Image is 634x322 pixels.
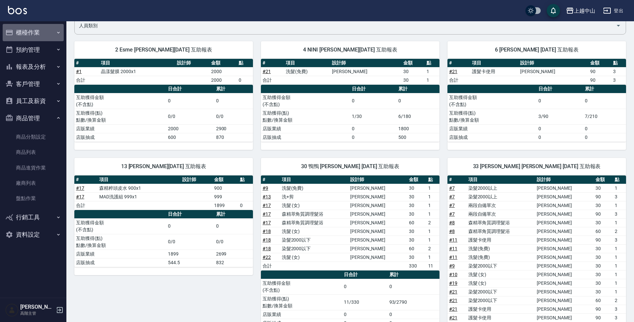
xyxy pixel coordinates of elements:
[467,218,535,227] td: 森精萃角質調理髮浴
[589,67,611,76] td: 90
[261,93,350,109] td: 互助獲得金額 (不含點)
[74,59,99,67] th: #
[407,210,427,218] td: 30
[449,220,455,225] a: #8
[583,133,626,142] td: 0
[261,310,342,319] td: 店販業績
[427,201,439,210] td: 1
[269,163,432,170] span: 30 鴨鴨 [PERSON_NAME] [DATE] 互助報表
[594,270,613,279] td: 30
[402,76,425,84] td: 30
[388,294,439,310] td: 93/2790
[594,184,613,192] td: 30
[613,287,626,296] td: 1
[467,270,535,279] td: 洗髮 (女)
[261,175,280,184] th: #
[594,296,613,305] td: 60
[407,236,427,244] td: 30
[467,192,535,201] td: 染髮2000以上
[535,192,594,201] td: [PERSON_NAME]
[74,210,253,267] table: a dense table
[82,47,245,53] span: 2 Esme [PERSON_NAME][DATE] 互助報表
[470,67,518,76] td: 護髮卡使用
[280,201,349,210] td: 洗髮 (女)
[212,201,238,210] td: 1899
[261,109,350,124] td: 互助獲得(點) 點數/換算金額
[74,93,166,109] td: 互助獲得金額 (不含點)
[613,20,624,31] button: Open
[261,279,342,294] td: 互助獲得金額 (不含點)
[280,184,349,192] td: 洗髮(免費)
[535,184,594,192] td: [PERSON_NAME]
[447,109,537,124] td: 互助獲得(點) 點數/換算金額
[427,262,439,270] td: 11
[613,218,626,227] td: 1
[3,160,64,175] a: 商品進貨作業
[74,201,98,210] td: 合計
[535,175,594,184] th: 設計師
[613,296,626,305] td: 2
[284,67,331,76] td: 洗髮(免費)
[261,124,350,133] td: 店販業績
[594,218,613,227] td: 30
[467,313,535,322] td: 護髮卡使用
[212,192,238,201] td: 999
[449,315,457,320] a: #21
[166,85,214,93] th: 日合計
[166,93,214,109] td: 0
[449,263,455,268] a: #9
[407,201,427,210] td: 30
[407,253,427,262] td: 30
[263,237,271,243] a: #18
[261,133,350,142] td: 店販抽成
[535,296,594,305] td: [PERSON_NAME]
[613,244,626,253] td: 1
[209,76,237,84] td: 2000
[594,262,613,270] td: 30
[535,227,594,236] td: [PERSON_NAME]
[349,175,407,184] th: 設計師
[3,24,64,41] button: 櫃檯作業
[280,175,349,184] th: 項目
[209,59,237,67] th: 金額
[613,227,626,236] td: 2
[214,210,253,219] th: 累計
[574,7,595,15] div: 上越中山
[427,244,439,253] td: 2
[535,244,594,253] td: [PERSON_NAME]
[166,210,214,219] th: 日合計
[342,294,388,310] td: 11/330
[427,218,439,227] td: 2
[535,253,594,262] td: [PERSON_NAME]
[3,58,64,75] button: 報表及分析
[280,253,349,262] td: 洗髮 (女)
[74,109,166,124] td: 互助獲得(點) 點數/換算金額
[425,59,439,67] th: 點
[166,250,214,258] td: 1899
[76,185,84,191] a: #17
[427,253,439,262] td: 1
[74,175,98,184] th: #
[427,192,439,201] td: 1
[613,279,626,287] td: 1
[589,76,611,84] td: 90
[280,192,349,201] td: 洗+剪
[284,59,331,67] th: 項目
[209,67,237,76] td: 2000
[280,236,349,244] td: 染髮2000以下
[407,218,427,227] td: 60
[467,236,535,244] td: 護髮卡使用
[447,133,537,142] td: 店販抽成
[425,76,439,84] td: 1
[261,76,284,84] td: 合計
[547,4,560,17] button: save
[214,258,253,267] td: 832
[3,75,64,93] button: 客戶管理
[74,234,166,250] td: 互助獲得(點) 點數/換算金額
[449,280,457,286] a: #19
[613,236,626,244] td: 3
[449,246,457,251] a: #11
[402,67,425,76] td: 30
[3,41,64,58] button: 預約管理
[613,253,626,262] td: 1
